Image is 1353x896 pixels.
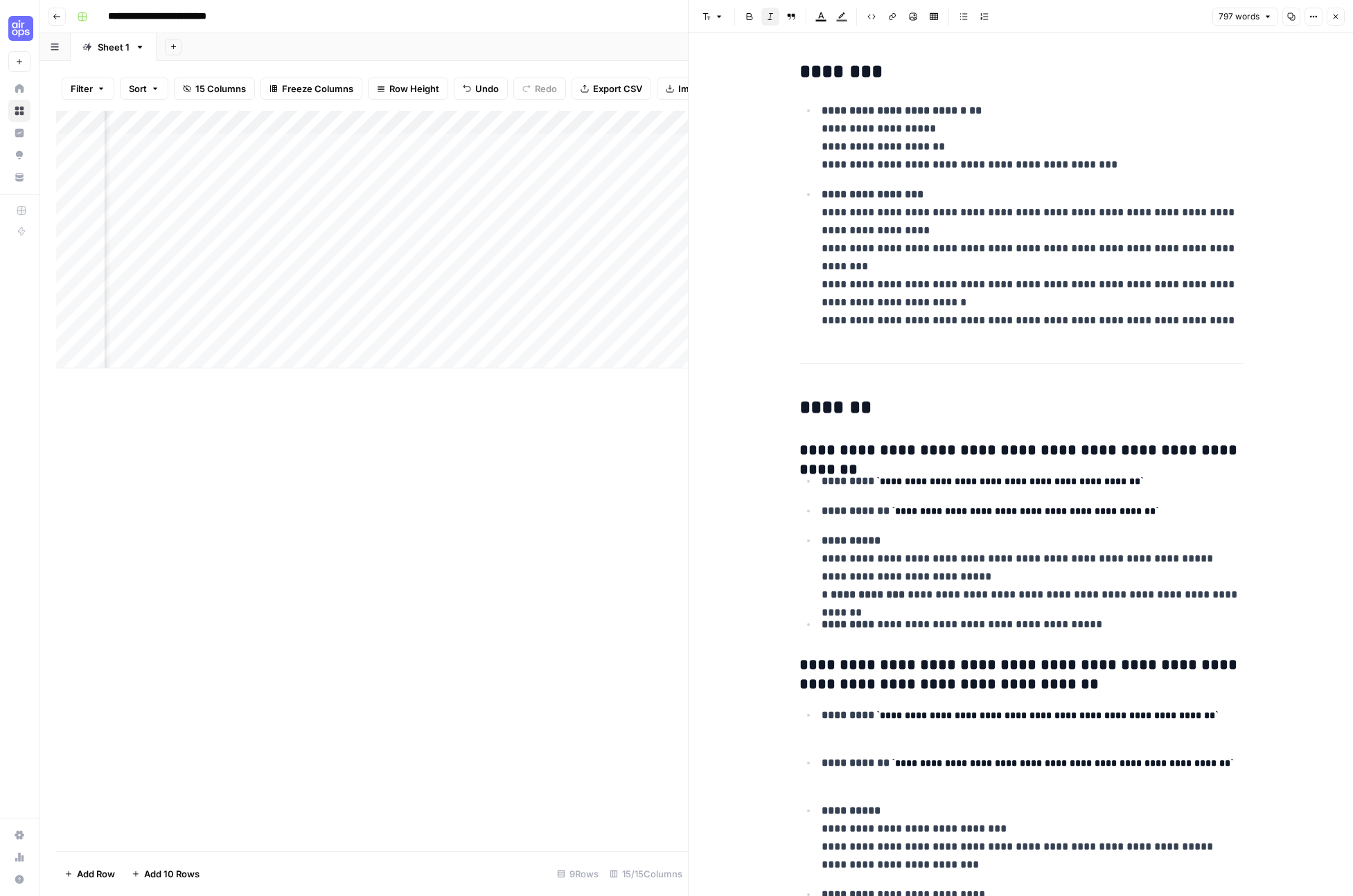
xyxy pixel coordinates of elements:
[593,82,642,96] span: Export CSV
[120,78,168,100] button: Sort
[8,868,30,890] button: Help + Support
[389,82,439,96] span: Row Height
[8,78,30,100] a: Home
[174,78,255,100] button: 15 Columns
[144,867,200,881] span: Add 10 Rows
[678,82,728,96] span: Import CSV
[1219,10,1259,23] span: 797 words
[282,82,353,96] span: Freeze Columns
[8,16,33,41] img: AirOps U Cohort 1 Logo
[260,78,362,100] button: Freeze Columns
[129,82,147,96] span: Sort
[8,846,30,868] a: Usage
[77,867,115,881] span: Add Row
[98,40,130,54] div: Sheet 1
[368,78,448,100] button: Row Height
[657,78,737,100] button: Import CSV
[535,82,557,96] span: Redo
[71,82,93,96] span: Filter
[8,824,30,846] a: Settings
[551,863,604,885] div: 9 Rows
[195,82,246,96] span: 15 Columns
[62,78,114,100] button: Filter
[56,863,123,885] button: Add Row
[8,122,30,144] a: Insights
[71,33,157,61] a: Sheet 1
[1212,8,1278,26] button: 797 words
[8,166,30,188] a: Your Data
[572,78,651,100] button: Export CSV
[475,82,499,96] span: Undo
[604,863,688,885] div: 15/15 Columns
[8,100,30,122] a: Browse
[513,78,566,100] button: Redo
[123,863,208,885] button: Add 10 Rows
[8,11,30,46] button: Workspace: AirOps U Cohort 1
[8,144,30,166] a: Opportunities
[454,78,508,100] button: Undo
